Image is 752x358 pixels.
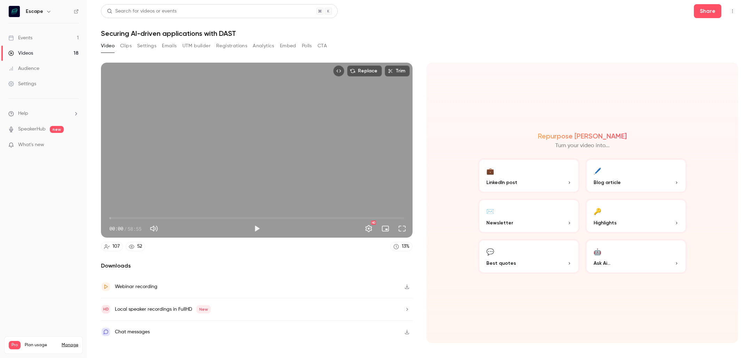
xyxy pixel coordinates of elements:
button: 💬Best quotes [478,239,580,274]
button: 🖊️Blog article [585,158,687,193]
div: 💬 [486,246,494,257]
span: Plan usage [25,342,57,348]
a: SpeakerHub [18,126,46,133]
button: Turn on miniplayer [378,222,392,236]
span: Blog article [594,179,621,186]
button: Polls [302,40,312,51]
button: Settings [137,40,156,51]
div: Audience [8,65,39,72]
div: 🖊️ [594,165,601,176]
button: Clips [120,40,132,51]
button: UTM builder [182,40,211,51]
button: Play [250,222,264,236]
div: 107 [112,243,120,250]
span: / [124,225,127,232]
button: Registrations [216,40,247,51]
span: Ask Ai... [594,260,610,267]
button: Video [101,40,115,51]
h2: Repurpose [PERSON_NAME] [538,132,627,140]
button: Full screen [395,222,409,236]
button: 💼LinkedIn post [478,158,580,193]
span: Best quotes [486,260,516,267]
button: Share [694,4,721,18]
span: 00:00 [109,225,123,232]
div: 💼 [486,165,494,176]
span: LinkedIn post [486,179,517,186]
div: 52 [137,243,142,250]
button: Emails [162,40,177,51]
div: Videos [8,50,33,57]
img: Escape [9,6,20,17]
a: Manage [62,342,78,348]
h6: Escape [26,8,43,15]
span: New [196,305,211,313]
div: Chat messages [115,328,150,336]
div: HD [371,221,376,225]
a: 13% [390,242,413,251]
button: Top Bar Actions [727,6,738,17]
h1: Securing AI-driven applications with DAST [101,29,738,38]
span: 58:55 [127,225,141,232]
a: 52 [126,242,145,251]
div: 🤖 [594,246,601,257]
div: Webinar recording [115,283,157,291]
button: Embed video [333,65,344,77]
div: 13 % [402,243,409,250]
span: Highlights [594,219,617,226]
span: Newsletter [486,219,513,226]
button: CTA [318,40,327,51]
div: Settings [8,80,36,87]
div: Local speaker recordings in FullHD [115,305,211,313]
iframe: Noticeable Trigger [70,142,79,148]
div: ✉️ [486,206,494,216]
button: 🔑Highlights [585,199,687,233]
button: Replace [347,65,382,77]
div: 🔑 [594,206,601,216]
div: Events [8,34,32,41]
button: 🤖Ask Ai... [585,239,687,274]
a: 107 [101,242,123,251]
button: Settings [362,222,376,236]
button: Trim [385,65,410,77]
h2: Downloads [101,262,413,270]
div: 00:00 [109,225,141,232]
span: Help [18,110,28,117]
li: help-dropdown-opener [8,110,79,117]
button: Mute [147,222,161,236]
span: Pro [9,341,21,349]
div: Search for videos or events [107,8,177,15]
span: What's new [18,141,44,149]
p: Turn your video into... [555,142,610,150]
button: Analytics [253,40,274,51]
button: ✉️Newsletter [478,199,580,233]
button: Embed [280,40,296,51]
span: new [50,126,64,133]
